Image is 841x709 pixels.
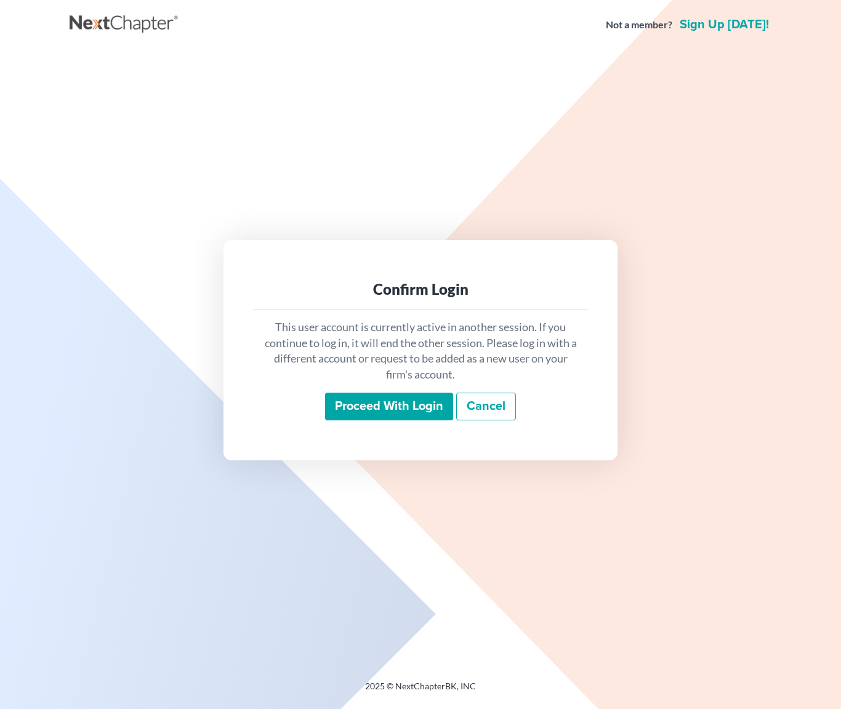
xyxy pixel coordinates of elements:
div: Confirm Login [263,279,578,299]
input: Proceed with login [325,393,453,421]
strong: Not a member? [606,18,672,32]
a: Sign up [DATE]! [677,18,771,31]
a: Cancel [456,393,516,421]
div: 2025 © NextChapterBK, INC [70,680,771,702]
p: This user account is currently active in another session. If you continue to log in, it will end ... [263,319,578,383]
